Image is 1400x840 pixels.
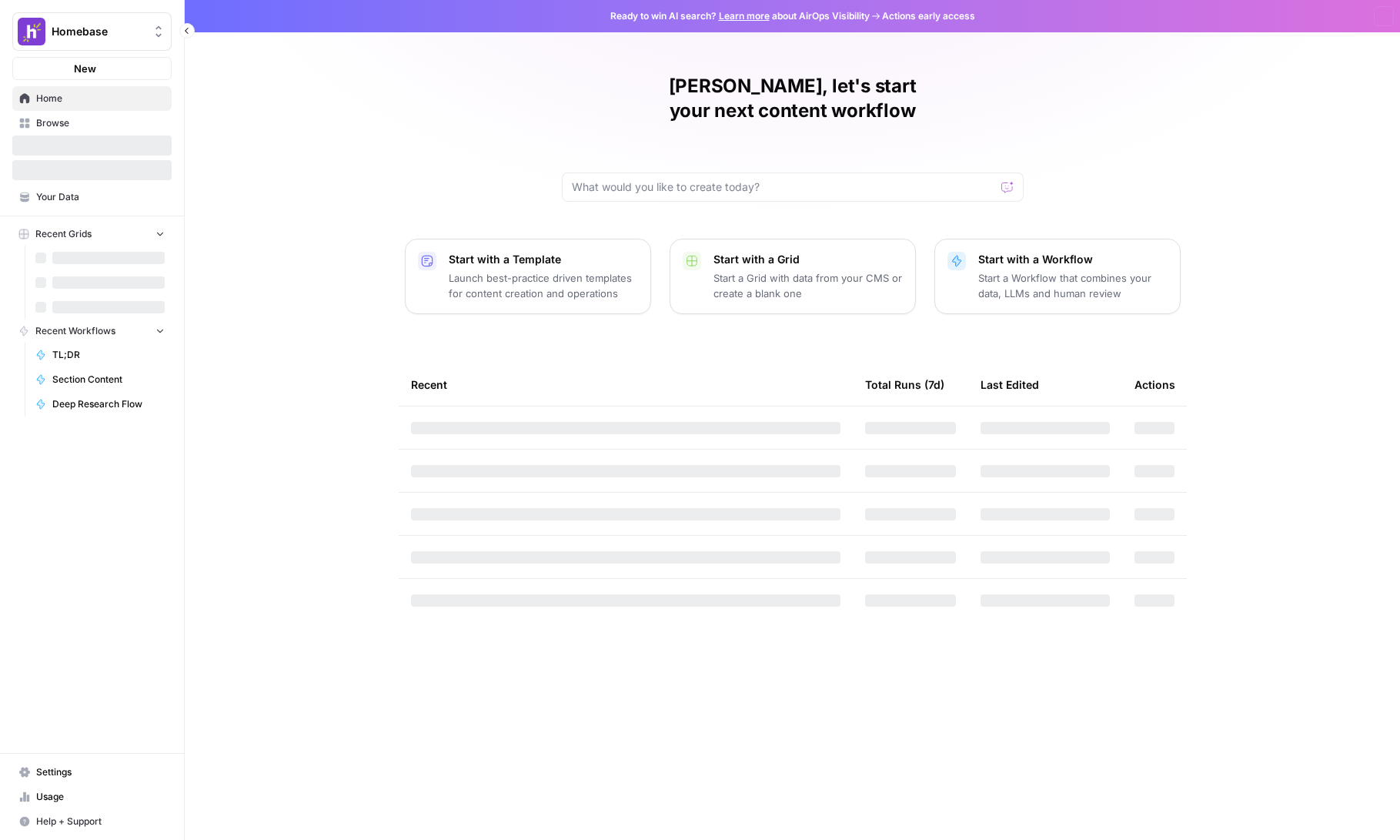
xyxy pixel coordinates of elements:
[36,92,165,105] span: Home
[981,363,1039,406] div: Last Edited
[36,116,165,130] span: Browse
[36,190,165,204] span: Your Data
[405,239,651,314] button: Start with a TemplateLaunch best-practice driven templates for content creation and operations
[449,270,638,301] p: Launch best-practice driven templates for content creation and operations
[12,57,172,80] button: New
[12,111,172,136] a: Browse
[18,18,45,45] img: Homebase Logo
[12,86,172,111] a: Home
[713,270,903,301] p: Start a Grid with data from your CMS or create a blank one
[52,397,165,411] span: Deep Research Flow
[36,765,165,779] span: Settings
[12,12,172,51] button: Workspace: Homebase
[12,223,172,246] button: Recent Grids
[36,790,165,804] span: Usage
[978,252,1168,267] p: Start with a Workflow
[52,24,145,39] span: Homebase
[610,9,870,23] span: Ready to win AI search? about AirOps Visibility
[12,185,172,209] a: Your Data
[35,324,115,338] span: Recent Workflows
[74,61,96,76] span: New
[449,252,638,267] p: Start with a Template
[28,343,172,367] a: TL;DR
[562,74,1024,123] h1: [PERSON_NAME], let's start your next content workflow
[572,179,995,195] input: What would you like to create today?
[670,239,916,314] button: Start with a GridStart a Grid with data from your CMS or create a blank one
[36,815,165,828] span: Help + Support
[882,9,975,23] span: Actions early access
[1134,363,1175,406] div: Actions
[978,270,1168,301] p: Start a Workflow that combines your data, LLMs and human review
[52,348,165,362] span: TL;DR
[35,227,92,241] span: Recent Grids
[28,367,172,392] a: Section Content
[713,252,903,267] p: Start with a Grid
[719,10,770,22] a: Learn more
[52,373,165,387] span: Section Content
[12,785,172,809] a: Usage
[411,363,840,406] div: Recent
[12,760,172,785] a: Settings
[12,809,172,834] button: Help + Support
[865,363,944,406] div: Total Runs (7d)
[934,239,1181,314] button: Start with a WorkflowStart a Workflow that combines your data, LLMs and human review
[28,392,172,417] a: Deep Research Flow
[12,320,172,343] button: Recent Workflows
